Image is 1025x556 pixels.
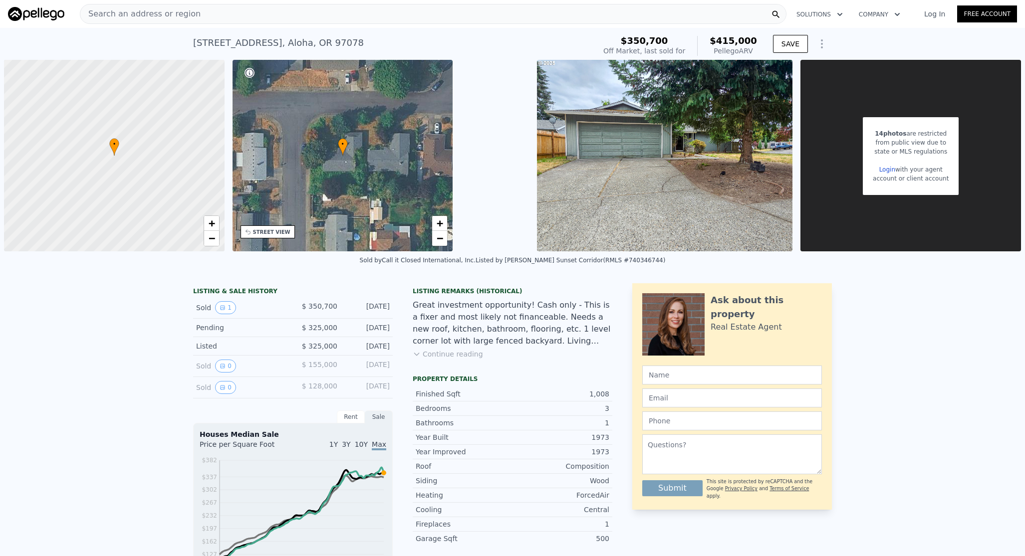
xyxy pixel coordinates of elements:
span: − [437,232,443,244]
div: Year Improved [416,447,512,457]
div: Sold by Call it Closed International, Inc . [360,257,476,264]
div: Sale [365,410,393,423]
div: ForcedAir [512,490,609,500]
span: Search an address or region [80,8,201,20]
span: $415,000 [710,35,757,46]
div: Property details [413,375,612,383]
a: Login [879,166,895,173]
div: Central [512,505,609,515]
div: Price per Square Foot [200,439,293,455]
a: Zoom out [204,231,219,246]
div: Year Built [416,432,512,442]
button: View historical data [215,381,236,394]
span: with your agent [895,166,943,173]
div: • [109,138,119,156]
div: Wood [512,476,609,486]
span: • [338,140,348,149]
tspan: $232 [202,512,217,519]
div: This site is protected by reCAPTCHA and the Google and apply. [707,478,822,500]
span: $350,700 [621,35,668,46]
div: Finished Sqft [416,389,512,399]
span: $ 128,000 [302,382,337,390]
div: Rent [337,410,365,423]
span: • [109,140,119,149]
a: Zoom out [432,231,447,246]
div: Listed [196,341,285,351]
div: Composition [512,461,609,471]
button: Show Options [812,34,832,54]
div: Pellego ARV [710,46,757,56]
button: Solutions [788,5,851,23]
div: from public view due to [873,138,949,147]
div: Off Market, last sold for [603,46,685,56]
div: Sold [196,360,285,372]
div: Sold [196,301,285,314]
div: 1973 [512,447,609,457]
span: $ 155,000 [302,361,337,369]
button: View historical data [215,301,236,314]
div: Sold [196,381,285,394]
div: Garage Sqft [416,534,512,544]
div: [DATE] [345,381,390,394]
button: Submit [642,480,703,496]
div: 1,008 [512,389,609,399]
input: Phone [642,411,822,430]
span: 3Y [342,440,350,448]
input: Email [642,388,822,407]
div: Fireplaces [416,519,512,529]
span: $ 325,000 [302,342,337,350]
div: [DATE] [345,323,390,333]
a: Zoom in [432,216,447,231]
div: 1973 [512,432,609,442]
div: Roof [416,461,512,471]
a: Terms of Service [769,486,809,491]
div: Listing Remarks (Historical) [413,287,612,295]
div: Houses Median Sale [200,429,386,439]
div: 1 [512,418,609,428]
span: Max [372,440,386,450]
div: [DATE] [345,341,390,351]
div: Bedrooms [416,403,512,413]
span: 14 photos [875,130,906,137]
span: − [208,232,215,244]
span: + [437,217,443,229]
span: $ 350,700 [302,302,337,310]
div: Heating [416,490,512,500]
a: Privacy Policy [725,486,758,491]
div: Pending [196,323,285,333]
div: Cooling [416,505,512,515]
div: STREET VIEW [253,228,290,236]
tspan: $162 [202,538,217,545]
div: Siding [416,476,512,486]
span: 10Y [355,440,368,448]
div: account or client account [873,174,949,183]
button: Company [851,5,908,23]
div: [DATE] [345,301,390,314]
tspan: $197 [202,525,217,532]
span: 1Y [329,440,338,448]
div: 500 [512,534,609,544]
input: Name [642,366,822,384]
div: Great investment opportunity! Cash only - This is a fixer and most likely not financeable. Needs ... [413,299,612,347]
tspan: $382 [202,457,217,464]
a: Zoom in [204,216,219,231]
a: Free Account [957,5,1017,22]
div: Real Estate Agent [711,321,782,333]
div: 3 [512,403,609,413]
span: $ 325,000 [302,324,337,332]
div: Listed by [PERSON_NAME] Sunset Corridor (RMLS #740346744) [476,257,665,264]
div: are restricted [873,129,949,138]
div: • [338,138,348,156]
button: SAVE [773,35,808,53]
img: Pellego [8,7,64,21]
div: [DATE] [345,360,390,372]
tspan: $267 [202,499,217,506]
div: LISTING & SALE HISTORY [193,287,393,297]
div: state or MLS regulations [873,147,949,156]
span: + [208,217,215,229]
div: 1 [512,519,609,529]
a: Log In [912,9,957,19]
div: Bathrooms [416,418,512,428]
div: [STREET_ADDRESS] , Aloha , OR 97078 [193,36,364,50]
button: View historical data [215,360,236,372]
